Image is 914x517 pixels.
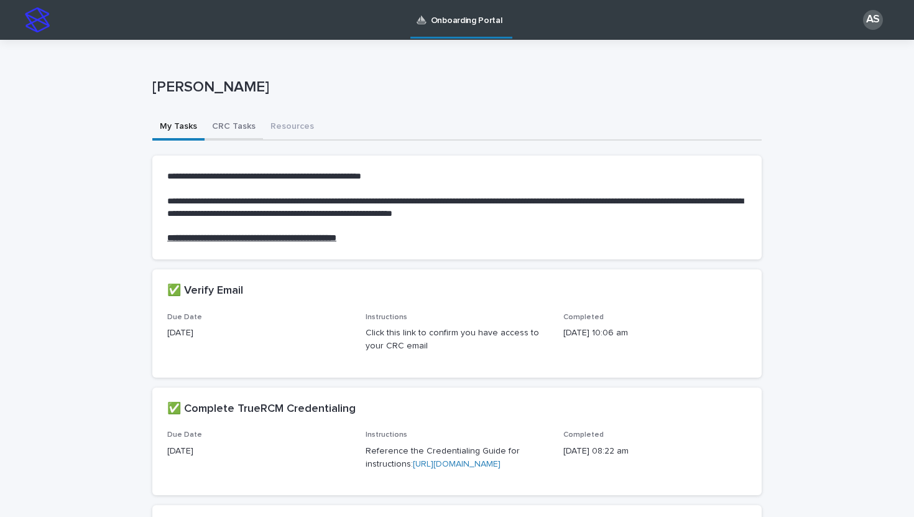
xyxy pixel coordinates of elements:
p: [DATE] 10:06 am [563,327,747,340]
p: [DATE] 08:22 am [563,445,747,458]
button: My Tasks [152,114,205,141]
span: Due Date [167,431,202,439]
span: Completed [563,314,604,321]
span: Instructions [366,431,407,439]
p: [DATE] [167,327,351,340]
h2: ✅ Verify Email [167,284,243,298]
p: Reference the Credentialing Guide for instructions: [366,445,549,471]
h2: ✅ Complete TrueRCM Credentialing [167,403,356,416]
p: Click this link to confirm you have access to your CRC email [366,327,549,353]
img: stacker-logo-s-only.png [25,7,50,32]
p: [PERSON_NAME] [152,78,757,96]
span: Instructions [366,314,407,321]
button: Resources [263,114,321,141]
div: AS [863,10,883,30]
p: [DATE] [167,445,351,458]
span: Completed [563,431,604,439]
button: CRC Tasks [205,114,263,141]
a: [URL][DOMAIN_NAME] [413,460,501,468]
span: Due Date [167,314,202,321]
